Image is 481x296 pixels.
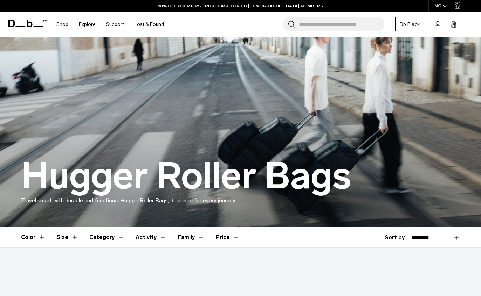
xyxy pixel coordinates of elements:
[79,12,96,37] a: Explore
[51,12,169,37] nav: Main Navigation
[158,3,323,9] a: 10% OFF YOUR FIRST PURCHASE FOR DB [DEMOGRAPHIC_DATA] MEMBERS
[136,227,166,247] button: Toggle Filter
[21,227,45,247] button: Toggle Filter
[89,227,124,247] button: Toggle Filter
[56,12,68,37] a: Shop
[216,227,240,247] button: Toggle Price
[135,12,164,37] a: Lost & Found
[21,156,351,196] h1: Hugger Roller Bags
[395,17,424,31] a: Db Black
[178,227,205,247] button: Toggle Filter
[21,197,236,204] span: Travel smart with durable and functional Hugger Roller Bags, designed for every journey.
[56,227,78,247] button: Toggle Filter
[106,12,124,37] a: Support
